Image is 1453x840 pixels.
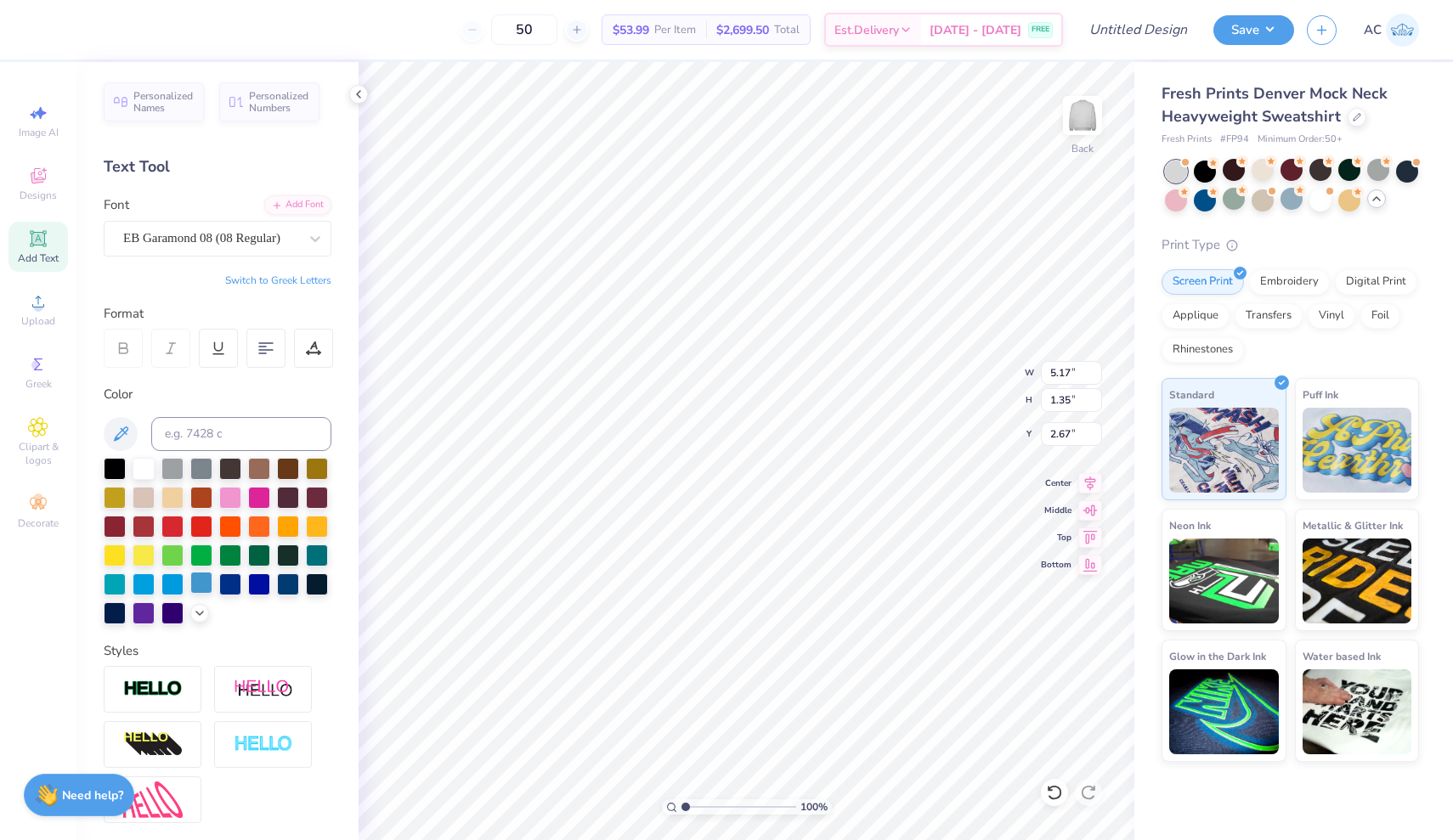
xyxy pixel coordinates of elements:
[1032,24,1049,36] span: FREE
[62,787,123,803] strong: Need help?
[1360,303,1400,329] div: Foil
[1169,538,1279,623] img: Neon Ink
[1041,505,1071,516] span: Middle
[234,735,293,754] img: Negative Space
[104,155,331,178] div: Text Tool
[25,377,52,391] span: Greek
[1041,477,1071,489] span: Center
[1258,132,1343,147] span: Minimum Order: 50 +
[1162,303,1230,329] div: Applique
[18,516,59,530] span: Decorate
[18,251,59,265] span: Add Text
[1303,538,1412,623] img: Metallic & Glitter Ink
[1303,408,1412,493] img: Puff Ink
[716,21,769,39] span: $2,699.50
[1303,647,1381,665] span: Water based Ink
[133,90,194,114] span: Personalized Names
[800,799,828,815] span: 100 %
[1303,386,1338,403] span: Puff Ink
[1364,14,1419,47] a: AC
[1076,13,1201,47] input: Untitled Design
[1303,516,1403,534] span: Metallic & Glitter Ink
[1169,408,1279,493] img: Standard
[1162,235,1419,255] div: Print Type
[491,14,557,45] input: – –
[104,385,331,404] div: Color
[1071,141,1094,156] div: Back
[123,731,183,758] img: 3d Illusion
[234,679,293,700] img: Shadow
[1335,269,1417,295] div: Digital Print
[613,21,649,39] span: $53.99
[1308,303,1355,329] div: Vinyl
[1169,516,1211,534] span: Neon Ink
[123,781,183,818] img: Free Distort
[21,314,55,328] span: Upload
[930,21,1021,39] span: [DATE] - [DATE]
[264,195,331,215] div: Add Font
[1249,269,1330,295] div: Embroidery
[1303,669,1412,754] img: Water based Ink
[1235,303,1303,329] div: Transfers
[8,440,68,467] span: Clipart & logos
[1386,14,1419,47] img: Ava Campbell
[104,641,331,661] div: Styles
[249,90,309,114] span: Personalized Numbers
[654,21,696,39] span: Per Item
[1169,386,1214,403] span: Standard
[1162,269,1244,295] div: Screen Print
[774,21,800,39] span: Total
[19,126,59,139] span: Image AI
[834,21,899,39] span: Est. Delivery
[1041,559,1071,571] span: Bottom
[225,273,331,287] button: Switch to Greek Letters
[1169,647,1266,665] span: Glow in the Dark Ink
[1041,532,1071,544] span: Top
[1364,20,1382,40] span: AC
[1162,83,1388,127] span: Fresh Prints Denver Mock Neck Heavyweight Sweatshirt
[123,679,183,699] img: Stroke
[1169,669,1279,754] img: Glow in the Dark Ink
[1066,99,1100,132] img: Back
[1162,337,1244,363] div: Rhinestones
[104,195,129,215] label: Font
[104,304,333,324] div: Format
[1220,132,1249,147] span: # FP94
[151,417,331,451] input: e.g. 7428 c
[1213,15,1294,45] button: Save
[1162,132,1212,147] span: Fresh Prints
[20,189,57,202] span: Designs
